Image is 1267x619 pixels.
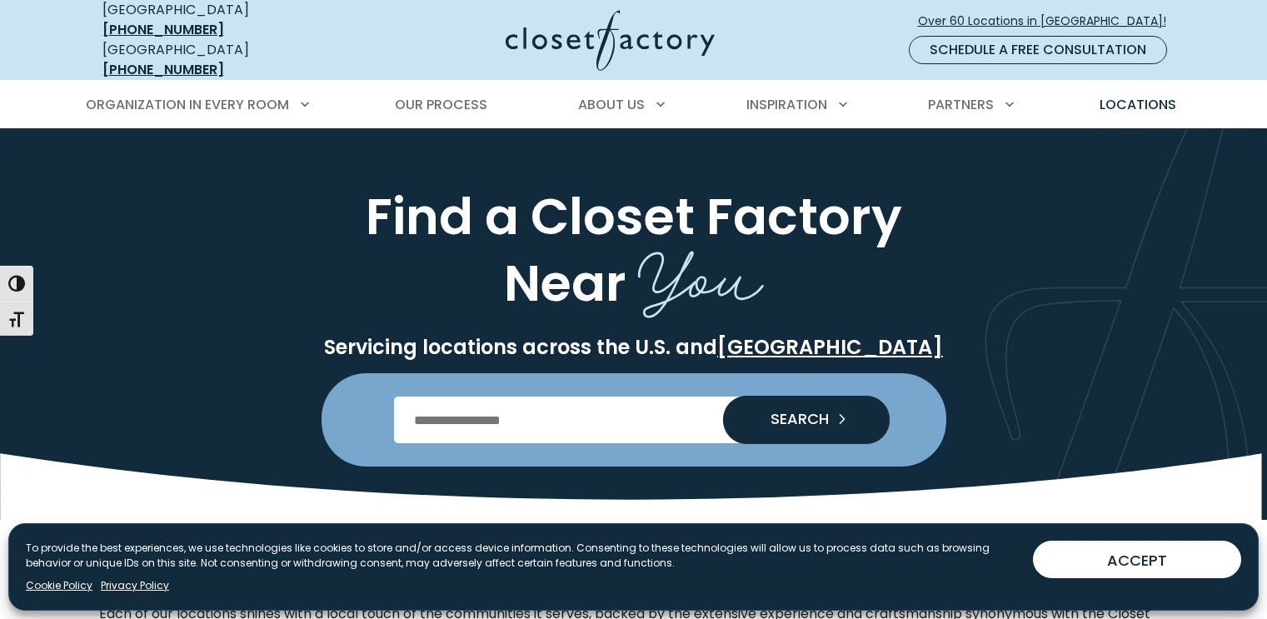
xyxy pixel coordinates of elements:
button: ACCEPT [1033,541,1241,578]
a: Cookie Policy [26,578,92,593]
div: [GEOGRAPHIC_DATA] [102,40,344,80]
span: Locations [1100,95,1176,114]
span: Find a Closet Factory [366,181,902,252]
p: To provide the best experiences, we use technologies like cookies to store and/or access device i... [26,541,1020,571]
span: SEARCH [757,412,829,427]
nav: Primary Menu [74,82,1194,128]
span: Organization in Every Room [86,95,289,114]
span: Our Process [395,95,487,114]
span: Over 60 Locations in [GEOGRAPHIC_DATA]! [918,12,1180,30]
span: About Us [578,95,645,114]
a: Schedule a Free Consultation [909,36,1167,64]
a: [GEOGRAPHIC_DATA] [717,333,943,361]
p: Servicing locations across the U.S. and [99,335,1169,360]
a: [PHONE_NUMBER] [102,60,224,79]
a: Over 60 Locations in [GEOGRAPHIC_DATA]! [917,7,1180,36]
a: Privacy Policy [101,578,169,593]
span: Partners [928,95,994,114]
button: Search our Nationwide Locations [723,396,890,444]
span: Near [504,247,626,318]
a: [PHONE_NUMBER] [102,20,224,39]
span: You [638,218,764,324]
input: Enter Postal Code [394,397,873,443]
span: Inspiration [746,95,827,114]
img: Closet Factory Logo [506,10,715,71]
